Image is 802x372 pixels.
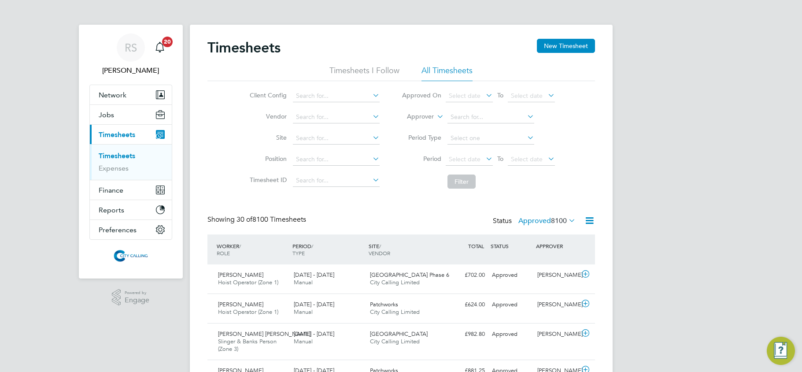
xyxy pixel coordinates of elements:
[90,144,172,180] div: Timesheets
[290,238,366,261] div: PERIOD
[370,279,420,286] span: City Calling Limited
[534,238,580,254] div: APPROVER
[488,327,534,342] div: Approved
[443,298,488,312] div: £624.00
[99,130,135,139] span: Timesheets
[90,200,172,219] button: Reports
[370,301,398,308] span: Patchworks
[162,37,173,47] span: 20
[294,271,334,279] span: [DATE] - [DATE]
[89,249,172,263] a: Go to home page
[537,39,595,53] button: New Timesheet
[294,279,313,286] span: Manual
[293,153,380,166] input: Search for...
[151,33,169,62] a: 20
[247,112,287,120] label: Vendor
[449,92,480,100] span: Select date
[99,186,123,194] span: Finance
[421,65,473,81] li: All Timesheets
[379,242,381,249] span: /
[125,297,149,304] span: Engage
[534,268,580,283] div: [PERSON_NAME]
[111,249,149,263] img: citycalling-logo-retina.png
[218,338,277,353] span: Slinger & Banks Person (Zone 3)
[488,268,534,283] div: Approved
[394,112,434,121] label: Approver
[294,330,334,338] span: [DATE] - [DATE]
[247,155,287,163] label: Position
[207,215,308,224] div: Showing
[294,338,313,345] span: Manual
[493,215,577,227] div: Status
[99,152,135,160] a: Timesheets
[90,105,172,124] button: Jobs
[214,238,291,261] div: WORKER
[218,301,263,308] span: [PERSON_NAME]
[369,249,390,257] span: VENDOR
[468,242,484,249] span: TOTAL
[218,330,310,338] span: [PERSON_NAME] [PERSON_NAME]
[99,226,137,234] span: Preferences
[402,134,441,141] label: Period Type
[99,91,126,99] span: Network
[447,175,476,189] button: Filter
[366,238,443,261] div: SITE
[443,327,488,342] div: £982.80
[511,155,543,163] span: Select date
[447,132,534,145] input: Select one
[534,298,580,312] div: [PERSON_NAME]
[370,271,449,279] span: [GEOGRAPHIC_DATA] Phase 6
[237,215,252,224] span: 30 of
[495,153,506,164] span: To
[495,89,506,101] span: To
[370,338,420,345] span: City Calling Limited
[89,65,172,76] span: Raje Saravanamuthu
[447,111,534,123] input: Search for...
[443,268,488,283] div: £702.00
[247,176,287,184] label: Timesheet ID
[370,330,428,338] span: [GEOGRAPHIC_DATA]
[217,249,230,257] span: ROLE
[207,39,281,56] h2: Timesheets
[294,301,334,308] span: [DATE] - [DATE]
[99,164,129,172] a: Expenses
[293,90,380,102] input: Search for...
[89,33,172,76] a: RS[PERSON_NAME]
[767,337,795,365] button: Engage Resource Center
[511,92,543,100] span: Select date
[293,175,380,187] input: Search for...
[218,279,278,286] span: Hoist Operator (Zone 1)
[218,308,278,316] span: Hoist Operator (Zone 1)
[402,91,441,99] label: Approved On
[518,216,576,225] label: Approved
[125,289,149,297] span: Powered by
[112,289,149,306] a: Powered byEngage
[293,132,380,145] input: Search for...
[239,242,241,249] span: /
[402,155,441,163] label: Period
[125,42,137,53] span: RS
[329,65,399,81] li: Timesheets I Follow
[551,216,567,225] span: 8100
[90,220,172,239] button: Preferences
[292,249,305,257] span: TYPE
[237,215,306,224] span: 8100 Timesheets
[488,238,534,254] div: STATUS
[449,155,480,163] span: Select date
[247,134,287,141] label: Site
[99,111,114,119] span: Jobs
[99,206,124,214] span: Reports
[90,85,172,104] button: Network
[488,298,534,312] div: Approved
[294,308,313,316] span: Manual
[218,271,263,279] span: [PERSON_NAME]
[293,111,380,123] input: Search for...
[247,91,287,99] label: Client Config
[90,180,172,200] button: Finance
[370,308,420,316] span: City Calling Limited
[534,327,580,342] div: [PERSON_NAME]
[90,125,172,144] button: Timesheets
[311,242,313,249] span: /
[79,25,183,279] nav: Main navigation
